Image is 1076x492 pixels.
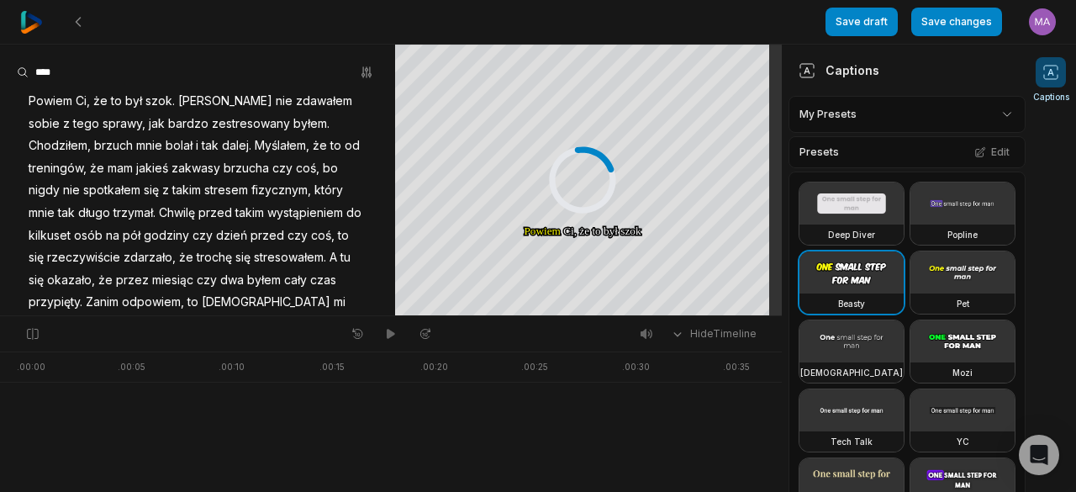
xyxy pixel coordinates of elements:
span: zakwasy [170,157,222,180]
h3: [DEMOGRAPHIC_DATA] [800,366,903,379]
span: brzuch [92,135,134,157]
span: czy [195,269,219,292]
button: Edit [969,141,1015,163]
span: wystąpieniem [266,202,345,225]
span: zestresowany [210,113,292,135]
h3: Deep Diver [828,228,875,241]
span: przypięty. [27,291,84,314]
span: że [88,157,106,180]
span: [DEMOGRAPHIC_DATA] [200,291,332,314]
span: sprawy, [101,113,147,135]
span: że [94,314,112,336]
span: usłyszy [186,314,230,336]
span: stresem [203,179,250,202]
span: to [336,225,351,247]
span: tu [339,246,352,269]
span: tak [200,135,220,157]
span: się [27,246,45,269]
span: to [186,291,200,314]
span: się [27,269,45,292]
span: byłem. [292,113,331,135]
span: przed [249,225,286,247]
span: stresowałem. [252,246,328,269]
span: szok. [144,90,177,113]
span: brzucha [222,157,271,180]
span: jakieś [134,157,170,180]
span: do [345,202,363,225]
button: Captions [1033,57,1069,103]
span: mam [106,157,134,180]
span: cały [282,269,309,292]
h3: Beasty [838,297,865,310]
span: okazało, [45,269,97,292]
span: że [311,135,329,157]
span: długo [76,202,112,225]
span: czy [271,157,294,180]
span: że [97,269,114,292]
h3: Pet [957,297,969,310]
button: HideTimeline [665,321,762,347]
span: zdawałem [294,90,354,113]
span: Chodziłem, [27,135,92,157]
span: Myślałem, [253,135,311,157]
span: czas [309,269,338,292]
span: fizycznym, [250,179,313,202]
span: na [104,225,121,247]
span: coś, [309,225,336,247]
button: Save draft [825,8,898,36]
span: A [328,246,339,269]
span: że [92,90,109,113]
span: [PERSON_NAME] [177,90,274,113]
h3: Tech Talk [831,435,873,448]
span: i [230,314,236,336]
span: nie [61,179,82,202]
span: ktoś [145,314,171,336]
span: się [142,179,161,202]
span: był [124,90,144,113]
div: My Presets [789,96,1026,133]
span: Zanim [84,291,120,314]
h3: YC [957,435,969,448]
span: trzymał. [112,202,157,225]
button: Save changes [911,8,1002,36]
span: osób [72,225,104,247]
span: bo [321,157,340,180]
span: to [329,135,343,157]
span: stwierdzi, [236,314,293,336]
span: kilkuset [27,225,72,247]
span: też [318,314,339,336]
span: dalej. [220,135,253,157]
span: jeżeli [112,314,145,336]
span: jak [147,113,166,135]
h3: Mozi [952,366,973,379]
span: przed [197,202,234,225]
span: mi [332,291,347,314]
span: spotkałem [82,179,142,202]
span: trochę [195,246,234,269]
span: Ci, [74,90,92,113]
span: dzień [214,225,249,247]
span: że [177,246,195,269]
span: nigdy [27,179,61,202]
span: to [109,90,124,113]
span: bolał [164,135,194,157]
span: bardzo [166,113,210,135]
span: to [171,314,186,336]
span: takim [171,179,203,202]
span: o [293,314,303,336]
img: reap [20,11,43,34]
span: przez [114,269,150,292]
div: Presets [789,136,1026,168]
span: pół [121,225,142,247]
span: mnie [27,202,56,225]
span: odpowiem, [120,291,186,314]
h3: Popline [947,228,978,241]
span: zdarzało, [122,246,177,269]
span: Powiem [27,90,74,113]
span: nie [274,90,294,113]
span: miesiąc [150,269,195,292]
span: coś, [294,157,321,180]
div: Open Intercom Messenger [1019,435,1059,475]
span: powiedział, [27,314,94,336]
span: treningów, [27,157,88,180]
